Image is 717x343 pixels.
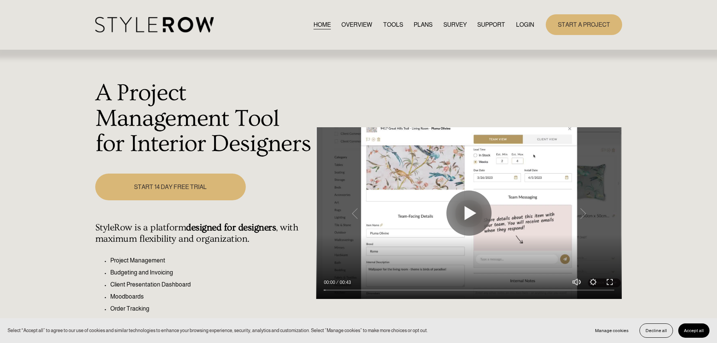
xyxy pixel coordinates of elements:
p: Project Management [110,256,312,265]
span: Decline all [645,328,667,333]
span: SUPPORT [477,20,505,29]
a: OVERVIEW [341,20,372,30]
h1: A Project Management Tool for Interior Designers [95,81,312,157]
a: SURVEY [443,20,467,30]
button: Accept all [678,323,709,338]
p: Moodboards [110,292,312,301]
div: Duration [337,279,353,286]
a: HOME [314,20,331,30]
img: StyleRow [95,17,214,32]
input: Seek [324,288,614,293]
p: Budgeting and Invoicing [110,268,312,277]
a: PLANS [414,20,432,30]
p: Order Tracking [110,304,312,313]
a: folder dropdown [477,20,505,30]
span: Manage cookies [595,328,629,333]
p: Select “Accept all” to agree to our use of cookies and similar technologies to enhance your brows... [8,327,428,334]
button: Manage cookies [589,323,634,338]
a: LOGIN [516,20,534,30]
button: Play [446,191,492,236]
button: Decline all [639,323,673,338]
strong: designed for designers [186,222,276,233]
a: START 14 DAY FREE TRIAL [95,174,246,200]
p: Client Presentation Dashboard [110,280,312,289]
a: TOOLS [383,20,403,30]
a: START A PROJECT [546,14,622,35]
h4: StyleRow is a platform , with maximum flexibility and organization. [95,222,312,245]
div: Current time [324,279,337,286]
span: Accept all [684,328,704,333]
